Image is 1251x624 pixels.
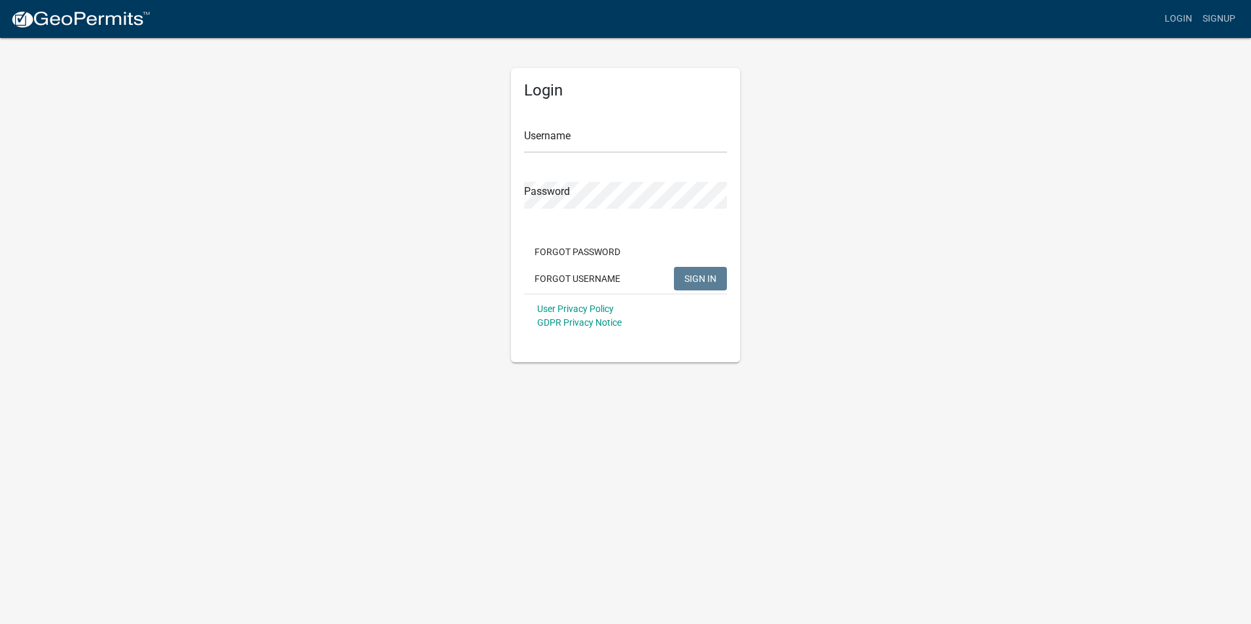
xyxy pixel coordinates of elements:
a: Login [1159,7,1197,31]
a: User Privacy Policy [537,303,614,314]
button: Forgot Password [524,240,631,264]
h5: Login [524,81,727,100]
a: GDPR Privacy Notice [537,317,622,328]
button: SIGN IN [674,267,727,290]
button: Forgot Username [524,267,631,290]
a: Signup [1197,7,1241,31]
span: SIGN IN [684,273,716,283]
